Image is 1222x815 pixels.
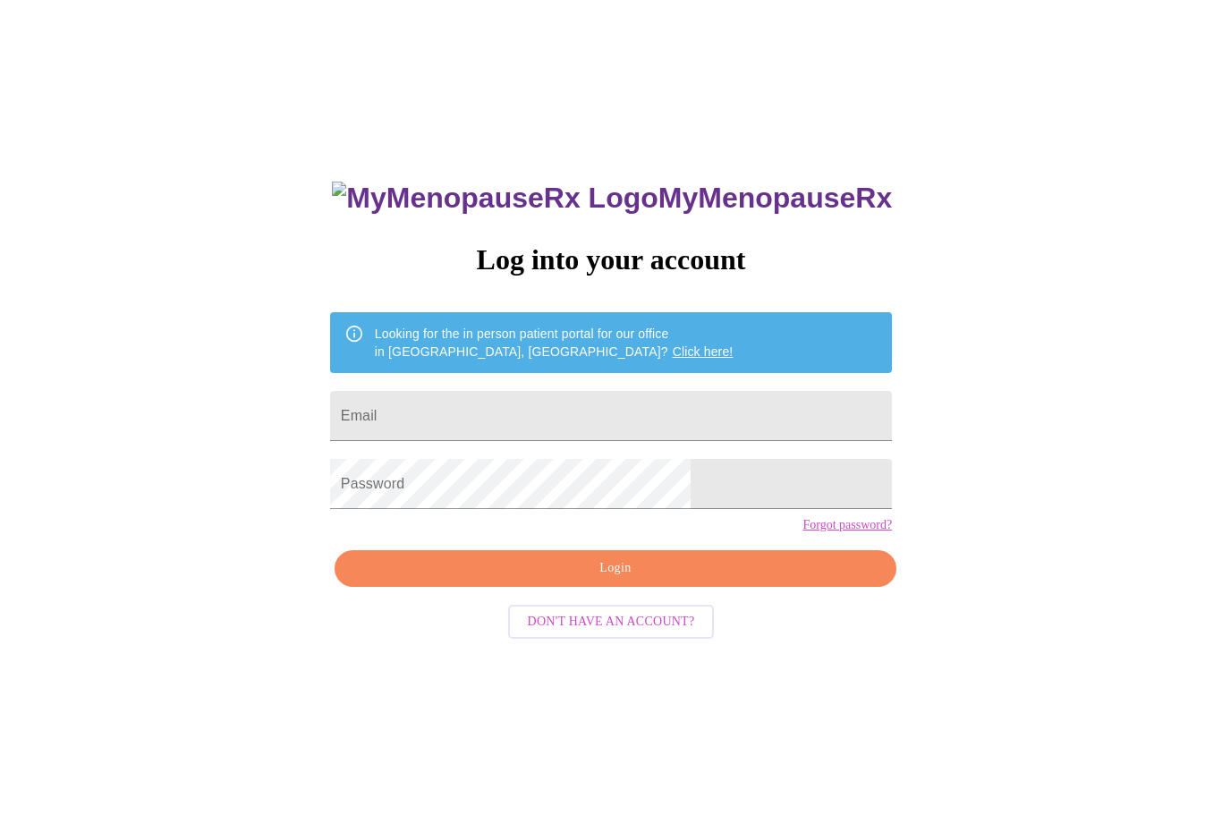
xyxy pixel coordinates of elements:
[528,611,695,633] span: Don't have an account?
[330,243,892,276] h3: Log into your account
[332,182,658,215] img: MyMenopauseRx Logo
[332,182,892,215] h3: MyMenopauseRx
[508,605,715,640] button: Don't have an account?
[504,613,719,628] a: Don't have an account?
[673,344,734,359] a: Click here!
[802,518,892,532] a: Forgot password?
[375,318,734,368] div: Looking for the in person patient portal for our office in [GEOGRAPHIC_DATA], [GEOGRAPHIC_DATA]?
[335,550,896,587] button: Login
[355,557,876,580] span: Login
